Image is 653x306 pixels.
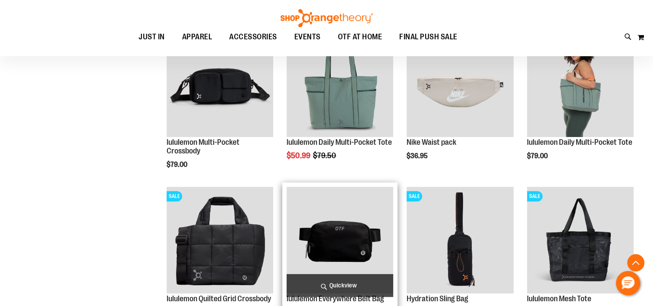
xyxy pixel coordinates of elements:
[399,27,457,47] span: FINAL PUSH SALE
[527,187,634,295] a: Product image for lululemon Mesh ToteSALE
[527,138,632,147] a: lululemon Daily Multi-Pocket Tote
[287,30,393,137] img: lululemon Daily Multi-Pocket Tote
[527,294,591,303] a: lululemon Mesh Tote
[167,161,189,169] span: $79.00
[407,30,513,137] img: Main view of 2024 Convention Nike Waistpack
[130,27,174,47] a: JUST IN
[407,187,513,295] a: Product image for Hydration Sling BagSALE
[174,27,221,47] a: APPAREL
[407,187,513,293] img: Product image for Hydration Sling Bag
[221,27,286,47] a: ACCESSORIES
[527,191,543,201] span: SALE
[407,191,422,201] span: SALE
[627,254,644,271] button: Back To Top
[402,26,517,182] div: product
[527,30,634,138] a: Main view of 2024 Convention lululemon Daily Multi-Pocket Tote
[229,27,277,47] span: ACCESSORIES
[527,152,549,160] span: $79.00
[287,30,393,138] a: lululemon Daily Multi-Pocket ToteSALE
[167,187,273,295] a: lululemon Quilted Grid CrossbodySALE
[527,187,634,293] img: Product image for lululemon Mesh Tote
[167,30,273,138] a: lululemon Multi-Pocket Crossbody
[139,27,165,47] span: JUST IN
[407,152,429,160] span: $36.95
[313,151,338,160] span: $79.50
[287,187,393,295] a: lululemon Everywhere Belt Bag
[616,271,640,295] button: Hello, have a question? Let’s chat.
[287,138,392,147] a: lululemon Daily Multi-Pocket Tote
[523,26,638,182] div: product
[167,294,271,303] a: lululemon Quilted Grid Crossbody
[287,274,393,297] a: Quickview
[294,27,321,47] span: EVENTS
[407,138,456,147] a: Nike Waist pack
[182,27,212,47] span: APPAREL
[407,294,468,303] a: Hydration Sling Bag
[329,27,391,47] a: OTF AT HOME
[162,26,278,191] div: product
[527,30,634,137] img: Main view of 2024 Convention lululemon Daily Multi-Pocket Tote
[282,26,397,182] div: product
[287,151,312,160] span: $50.99
[338,27,382,47] span: OTF AT HOME
[167,30,273,137] img: lululemon Multi-Pocket Crossbody
[287,187,393,293] img: lululemon Everywhere Belt Bag
[286,27,329,47] a: EVENTS
[287,294,384,303] a: lululemon Everywhere Belt Bag
[279,9,374,27] img: Shop Orangetheory
[167,187,273,293] img: lululemon Quilted Grid Crossbody
[407,30,513,138] a: Main view of 2024 Convention Nike Waistpack
[391,27,466,47] a: FINAL PUSH SALE
[167,191,182,201] span: SALE
[167,138,240,155] a: lululemon Multi-Pocket Crossbody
